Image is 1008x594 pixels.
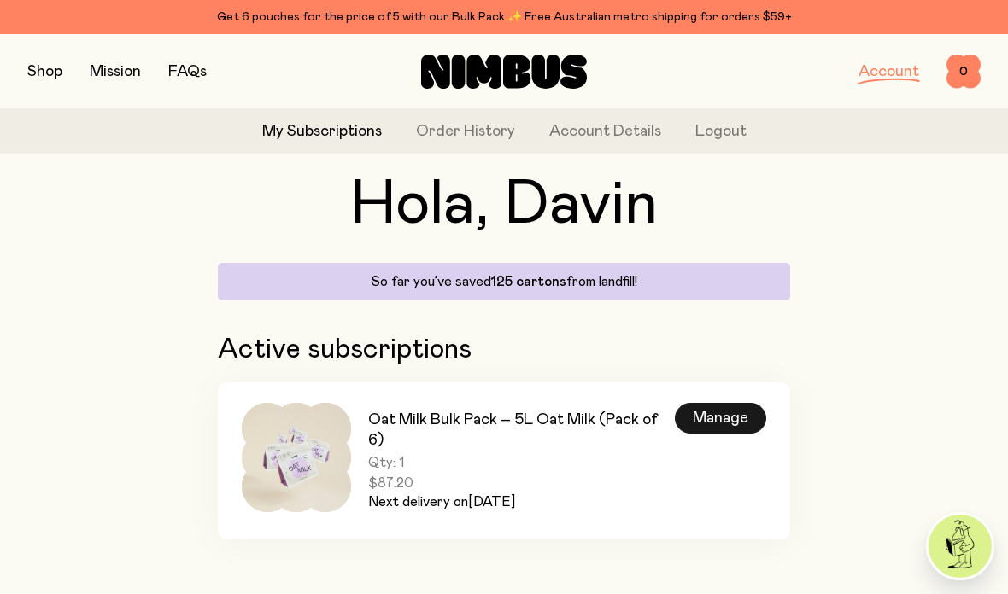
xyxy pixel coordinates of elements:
span: Qty: 1 [368,454,675,471]
div: Manage [675,403,766,434]
h1: Hola, Davin [218,174,790,236]
a: Account [859,64,919,79]
p: So far you’ve saved from landfill! [228,273,780,290]
a: FAQs [168,64,207,79]
a: Order History [416,120,515,143]
span: [DATE] [468,495,515,509]
button: Logout [695,120,747,143]
span: $87.20 [368,475,675,492]
h2: Active subscriptions [218,335,790,365]
span: 125 cartons [491,275,566,288]
a: Oat Milk Bulk Pack – 5L Oat Milk (Pack of 6)Qty: 1$87.20Next delivery on[DATE]Manage [218,382,790,539]
div: Get 6 pouches for the price of 5 with our Bulk Pack ✨ Free Australian metro shipping for orders $59+ [27,7,981,27]
button: 0 [946,55,981,89]
a: Account Details [549,120,661,143]
a: Mission [90,64,141,79]
h3: Oat Milk Bulk Pack – 5L Oat Milk (Pack of 6) [368,410,675,451]
img: agent [929,515,992,578]
p: Next delivery on [368,492,675,512]
a: My Subscriptions [262,120,382,143]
